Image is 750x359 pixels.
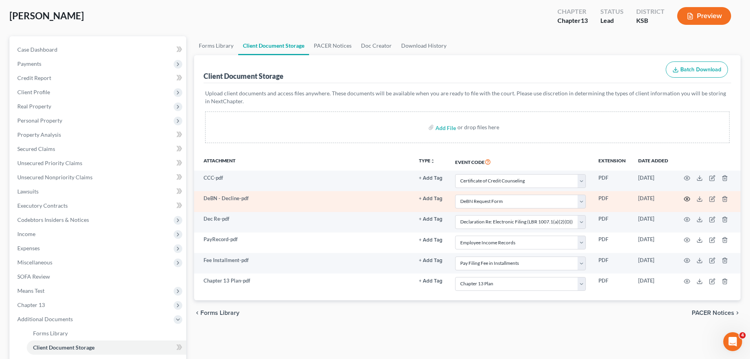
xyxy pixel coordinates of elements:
button: + Add Tag [419,176,443,181]
a: + Add Tag [419,174,443,182]
span: Client Profile [17,89,50,95]
span: Real Property [17,103,51,110]
span: Forms Library [200,310,239,316]
iframe: Intercom live chat [723,332,742,351]
td: Fee Installment-pdf [194,253,413,273]
button: + Add Tag [419,258,443,263]
a: SOFA Review [11,270,186,284]
td: PDF [592,233,632,253]
td: PDF [592,171,632,191]
td: PDF [592,191,632,212]
a: + Add Tag [419,236,443,243]
th: Event Code [449,153,592,171]
a: Doc Creator [356,36,396,55]
a: Lawsuits [11,184,186,199]
span: [PERSON_NAME] [9,10,84,21]
div: KSB [636,16,665,25]
button: chevron_left Forms Library [194,310,239,316]
td: [DATE] [632,253,674,273]
td: [DATE] [632,212,674,233]
span: Means Test [17,287,44,294]
td: [DATE] [632,233,674,253]
a: + Add Tag [419,277,443,285]
div: Status [600,7,624,16]
p: Upload client documents and access files anywhere. These documents will be available when you are... [205,89,730,105]
a: Unsecured Priority Claims [11,156,186,170]
div: Lead [600,16,624,25]
span: Forms Library [33,330,68,337]
span: 13 [581,17,588,24]
td: [DATE] [632,171,674,191]
a: Forms Library [194,36,238,55]
td: PDF [592,273,632,294]
button: + Add Tag [419,217,443,222]
span: Lawsuits [17,188,39,195]
button: PACER Notices chevron_right [692,310,741,316]
span: Property Analysis [17,131,61,138]
span: Credit Report [17,74,51,81]
td: DeBN - Decline-pdf [194,191,413,212]
span: Income [17,231,35,237]
td: [DATE] [632,273,674,294]
td: PayRecord-pdf [194,233,413,253]
td: [DATE] [632,191,674,212]
a: Secured Claims [11,142,186,156]
a: Case Dashboard [11,43,186,57]
span: Secured Claims [17,145,55,152]
span: SOFA Review [17,273,50,280]
a: Download History [396,36,451,55]
span: Unsecured Nonpriority Claims [17,174,93,180]
th: Attachment [194,153,413,171]
a: Client Document Storage [238,36,309,55]
i: chevron_left [194,310,200,316]
td: PDF [592,253,632,273]
button: + Add Tag [419,279,443,284]
span: Chapter 13 [17,301,45,308]
span: Additional Documents [17,316,73,322]
span: Personal Property [17,117,62,124]
div: or drop files here [457,123,499,131]
button: + Add Tag [419,196,443,201]
a: + Add Tag [419,257,443,264]
a: + Add Tag [419,215,443,223]
button: + Add Tag [419,238,443,243]
span: Case Dashboard [17,46,57,53]
a: Executory Contracts [11,199,186,213]
div: Client Document Storage [204,71,283,81]
i: chevron_right [734,310,741,316]
button: Preview [677,7,731,25]
i: unfold_more [430,159,435,164]
a: Property Analysis [11,128,186,142]
div: Chapter [557,16,588,25]
span: 4 [739,332,746,339]
td: CCC-pdf [194,171,413,191]
a: Unsecured Nonpriority Claims [11,170,186,184]
td: Dec Re-pdf [194,212,413,233]
button: Batch Download [666,61,728,78]
div: District [636,7,665,16]
a: Client Document Storage [27,340,186,355]
td: Chapter 13 Plan-pdf [194,273,413,294]
a: Forms Library [27,326,186,340]
span: Batch Download [680,66,721,73]
span: Client Document Storage [33,344,94,351]
th: Extension [592,153,632,171]
button: TYPEunfold_more [419,158,435,164]
span: Miscellaneous [17,259,52,266]
span: Executory Contracts [17,202,68,209]
td: PDF [592,212,632,233]
th: Date added [632,153,674,171]
span: Payments [17,60,41,67]
div: Chapter [557,7,588,16]
a: PACER Notices [309,36,356,55]
a: + Add Tag [419,195,443,202]
span: Codebtors Insiders & Notices [17,216,89,223]
a: Credit Report [11,71,186,85]
span: PACER Notices [692,310,734,316]
span: Unsecured Priority Claims [17,160,82,166]
span: Expenses [17,245,40,251]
